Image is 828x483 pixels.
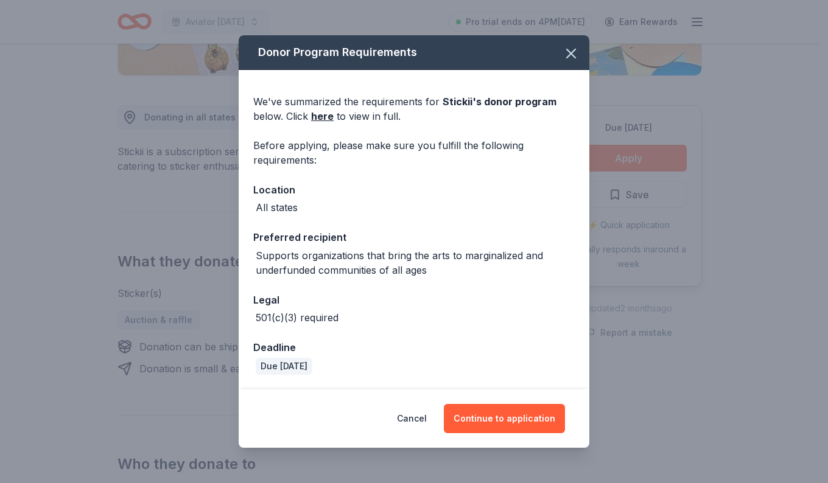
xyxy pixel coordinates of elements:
div: Due [DATE] [256,358,312,375]
div: Supports organizations that bring the arts to marginalized and underfunded communities of all ages [256,248,575,277]
div: Preferred recipient [253,229,575,245]
div: All states [256,200,298,215]
div: Legal [253,292,575,308]
div: Donor Program Requirements [239,35,589,70]
div: Deadline [253,339,575,355]
button: Cancel [397,404,427,433]
a: here [311,109,334,123]
div: 501(c)(3) required [256,310,339,325]
div: Location [253,182,575,198]
div: Before applying, please make sure you fulfill the following requirements: [253,138,575,167]
div: We've summarized the requirements for below. Click to view in full. [253,94,575,123]
button: Continue to application [444,404,565,433]
span: Stickii 's donor program [443,96,556,108]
